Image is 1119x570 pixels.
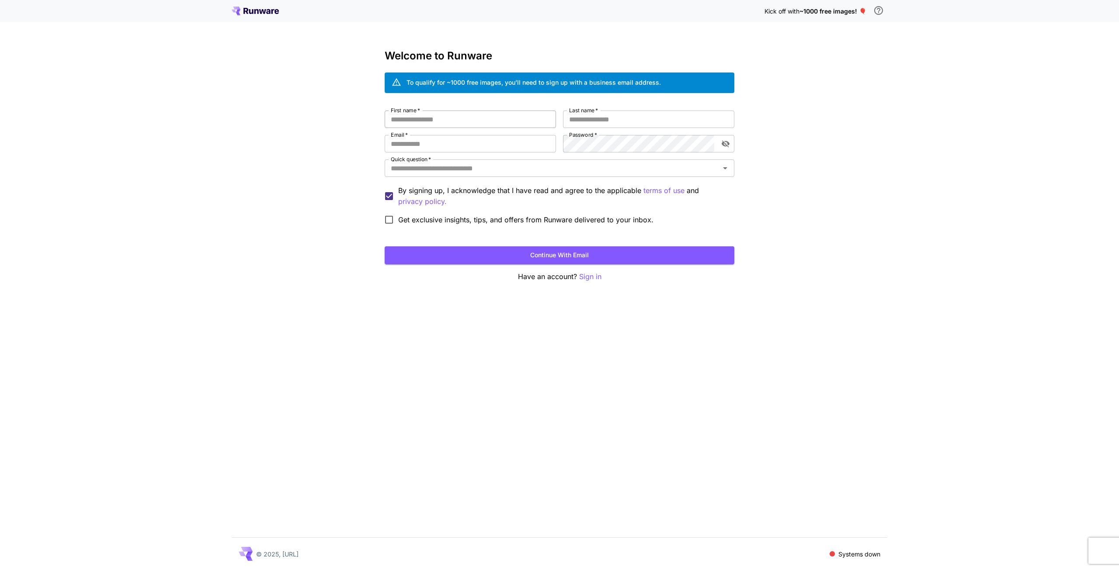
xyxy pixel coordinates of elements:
button: Continue with email [385,246,734,264]
label: Quick question [391,155,431,163]
span: Kick off with [765,7,799,15]
label: Email [391,131,408,138]
button: In order to qualify for free credit, you need to sign up with a business email address and click ... [870,2,887,19]
label: Last name [569,107,598,114]
p: Have an account? [385,271,734,282]
p: © 2025, [URL] [256,549,299,559]
button: Open [719,162,731,174]
h3: Welcome to Runware [385,50,734,62]
span: Get exclusive insights, tips, and offers from Runware delivered to your inbox. [398,214,653,225]
span: ~1000 free images! 🎈 [799,7,866,15]
p: By signing up, I acknowledge that I have read and agree to the applicable and [398,185,727,207]
label: Password [569,131,597,138]
p: privacy policy. [398,196,447,207]
button: Sign in [579,271,601,282]
button: By signing up, I acknowledge that I have read and agree to the applicable and privacy policy. [643,185,685,196]
button: toggle password visibility [718,136,733,152]
p: terms of use [643,185,685,196]
button: By signing up, I acknowledge that I have read and agree to the applicable terms of use and [398,196,447,207]
label: First name [391,107,420,114]
p: Systems down [838,549,880,559]
div: To qualify for ~1000 free images, you’ll need to sign up with a business email address. [407,78,661,87]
